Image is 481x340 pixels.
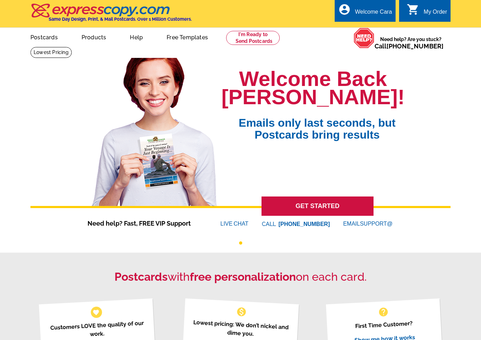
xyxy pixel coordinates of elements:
span: favorite [92,308,100,316]
span: help [378,306,389,318]
div: My Order [424,9,447,19]
a: GET STARTED [262,196,374,216]
a: Same Day Design, Print, & Mail Postcards. Over 1 Million Customers. [30,8,192,22]
img: help [354,28,375,48]
strong: free personalization [190,270,296,283]
i: shopping_cart [407,3,419,16]
a: Free Templates [155,28,219,45]
strong: Postcards [114,270,168,283]
div: Welcome Cara [355,9,392,19]
p: Lowest pricing: We don’t nickel and dime you. [191,318,290,340]
span: Need help? Fast, FREE VIP Support [88,219,200,228]
span: Emails only last seconds, but Postcards bring results [230,106,405,141]
a: Help [119,28,154,45]
p: First Time Customer? [334,318,433,332]
font: SUPPORT@ [360,220,393,228]
i: account_circle [338,3,351,16]
a: Products [70,28,118,45]
img: welcome-back-logged-in.png [88,52,222,206]
a: LIVECHAT [221,221,249,227]
h2: with on each card. [30,270,451,284]
a: [PHONE_NUMBER] [386,42,444,50]
font: LIVE [221,220,234,228]
button: 1 of 1 [239,241,242,245]
h1: Welcome Back [PERSON_NAME]! [222,70,405,106]
h4: Same Day Design, Print, & Mail Postcards. Over 1 Million Customers. [49,16,192,22]
span: Need help? Are you stuck? [375,36,447,50]
span: Call [375,42,444,50]
a: Postcards [19,28,69,45]
span: monetization_on [236,306,247,318]
a: shopping_cart My Order [407,8,447,16]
